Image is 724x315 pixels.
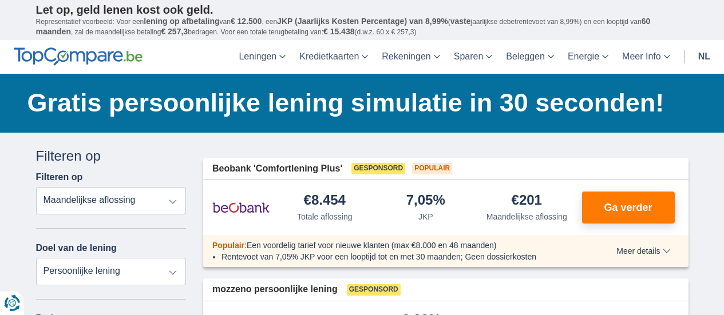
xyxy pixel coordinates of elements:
[292,40,375,74] a: Kredietkaarten
[406,193,445,209] div: 7,05%
[161,27,188,36] span: € 257,3
[203,240,584,251] div: :
[615,40,677,74] a: Meer Info
[418,211,433,222] div: JKP
[304,193,346,209] div: €8.454
[604,202,652,213] span: Ga verder
[27,85,689,121] h1: Gratis persoonlijke lening simulatie in 30 seconden!
[412,163,452,174] span: Populair
[231,17,262,26] span: € 12.500
[14,47,143,66] img: TopCompare
[499,40,561,74] a: Beleggen
[450,17,471,26] span: vaste
[297,211,353,222] div: Totale aflossing
[277,17,448,26] span: JKP (Jaarlijks Kosten Percentage) van 8,99%
[36,172,83,182] label: Filteren op
[144,17,219,26] span: lening op afbetaling
[351,163,405,174] span: Gesponsord
[486,211,567,222] div: Maandelijkse aflossing
[375,40,446,74] a: Rekeningen
[447,40,500,74] a: Sparen
[212,193,270,222] img: product.pl.alt Beobank
[212,162,342,176] span: Beobank 'Comfortlening Plus'
[36,146,187,166] div: Filteren op
[232,40,292,74] a: Leningen
[512,193,542,209] div: €201
[36,3,689,17] p: Let op, geld lenen kost ook geld.
[36,243,117,253] label: Doel van de lening
[212,241,244,250] span: Populair
[36,17,689,37] p: Representatief voorbeeld: Voor een van , een ( jaarlijkse debetrentevoet van 8,99%) en een loopti...
[616,247,670,255] span: Meer details
[36,17,651,36] span: 60 maanden
[347,284,401,296] span: Gesponsord
[691,40,717,74] a: nl
[212,283,338,296] span: mozzeno persoonlijke lening
[323,27,355,36] span: € 15.438
[247,241,497,250] span: Een voordelig tarief voor nieuwe klanten (max €8.000 en 48 maanden)
[608,246,679,256] button: Meer details
[221,251,575,262] li: Rentevoet van 7,05% JKP voor een looptijd tot en met 30 maanden; Geen dossierkosten
[561,40,615,74] a: Energie
[582,192,675,224] button: Ga verder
